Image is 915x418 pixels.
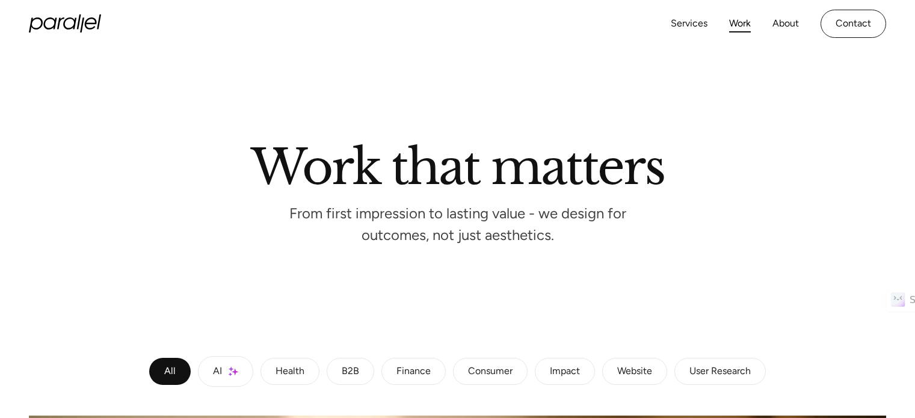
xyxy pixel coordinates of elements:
a: Contact [821,10,886,38]
div: Finance [396,368,431,375]
h2: Work that matters [115,144,801,185]
div: Health [276,368,304,375]
div: Website [617,368,652,375]
div: B2B [342,368,359,375]
div: Impact [550,368,580,375]
a: home [29,14,101,32]
a: About [772,15,799,32]
div: AI [213,368,222,375]
p: From first impression to lasting value - we design for outcomes, not just aesthetics. [277,209,638,241]
a: Work [729,15,751,32]
div: Consumer [468,368,513,375]
div: All [164,368,176,375]
div: User Research [689,368,751,375]
a: Services [671,15,707,32]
